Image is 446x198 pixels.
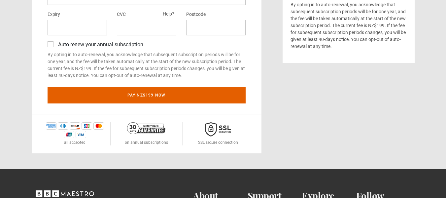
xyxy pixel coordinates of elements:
svg: BBC Maestro, back to top [36,190,94,197]
label: Postcode [186,11,206,19]
iframe: Secure expiration date input frame [53,24,102,31]
img: unionpay [64,131,74,138]
img: amex [46,122,56,130]
p: SSL secure connection [198,139,238,145]
button: Pay NZ$199 now [48,87,246,103]
p: all accepted [64,139,86,145]
img: diners [58,122,68,130]
img: visa [76,131,86,138]
p: By opting in to auto-renewal, you acknowledge that subsequent subscription periods will be for on... [291,1,407,50]
button: Help? [161,10,176,19]
iframe: Secure postal code input frame [191,24,240,31]
img: discover [70,122,80,130]
label: CVC [117,11,126,19]
iframe: Secure CVC input frame [122,24,171,31]
label: Expiry [48,11,60,19]
img: mastercard [93,122,104,130]
label: Auto renew your annual subscription [55,41,143,49]
img: 30-day-money-back-guarantee-c866a5dd536ff72a469b.png [127,122,165,134]
p: on annual subscriptions [125,139,168,145]
p: By opting in to auto-renewal, you acknowledge that subsequent subscription periods will be for on... [48,51,246,79]
img: jcb [82,122,92,130]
